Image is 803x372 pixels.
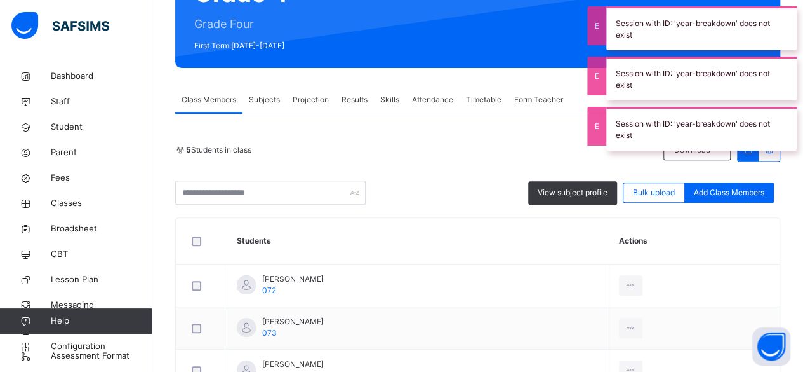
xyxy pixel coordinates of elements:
[606,57,797,100] div: Session with ID: 'year-breakdown' does not exist
[262,286,276,295] span: 072
[262,328,277,338] span: 073
[51,146,152,159] span: Parent
[186,144,251,156] span: Students in class
[514,94,563,106] span: Form Teacher
[293,94,329,106] span: Projection
[51,172,152,184] span: Fees
[51,315,152,327] span: Help
[51,299,152,312] span: Messaging
[51,70,152,83] span: Dashboard
[262,273,324,285] span: [PERSON_NAME]
[609,218,780,265] th: Actions
[752,327,790,366] button: Open asap
[51,95,152,108] span: Staff
[51,340,152,353] span: Configuration
[186,145,191,155] b: 5
[606,6,797,50] div: Session with ID: 'year-breakdown' does not exist
[249,94,280,106] span: Subjects
[538,187,607,198] span: View subject profile
[51,121,152,134] span: Student
[380,94,399,106] span: Skills
[51,248,152,261] span: CBT
[262,359,324,370] span: [PERSON_NAME]
[51,197,152,210] span: Classes
[342,94,368,106] span: Results
[412,94,453,106] span: Attendance
[262,316,324,327] span: [PERSON_NAME]
[633,187,675,198] span: Bulk upload
[182,94,236,106] span: Class Members
[694,187,764,198] span: Add Class Members
[227,218,609,265] th: Students
[11,12,109,39] img: safsims
[606,107,797,151] div: Session with ID: 'year-breakdown' does not exist
[51,273,152,286] span: Lesson Plan
[51,223,152,235] span: Broadsheet
[466,94,501,106] span: Timetable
